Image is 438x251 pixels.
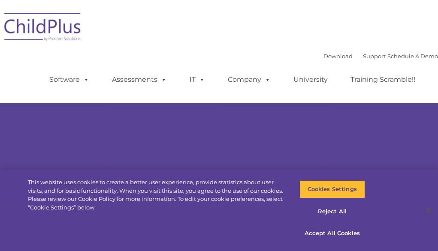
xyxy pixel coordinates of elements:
button: Cookies Settings [299,180,365,198]
a: University [285,71,336,88]
a: Assessments [103,71,175,88]
font: | [323,53,438,60]
a: Training Scramble!! [342,71,424,88]
a: Software [41,71,98,88]
a: Schedule A Demo [387,53,438,60]
button: Accept All Cookies [299,224,365,242]
div: This website uses cookies to create a better user experience, provide statistics about user visit... [28,178,286,212]
a: Company [219,71,279,88]
button: Reject All [299,203,365,221]
a: IT [181,71,214,88]
a: Support [363,53,386,60]
a: Download [323,53,353,60]
button: Close [419,201,438,220]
